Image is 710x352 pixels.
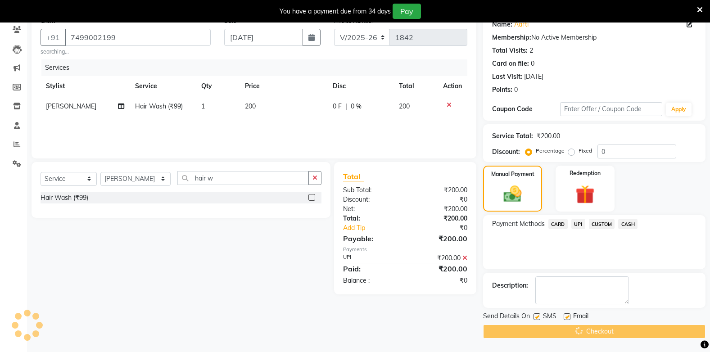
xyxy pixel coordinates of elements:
[560,102,662,116] input: Enter Offer / Coupon Code
[492,219,545,229] span: Payment Methods
[405,233,474,244] div: ₹200.00
[529,46,533,55] div: 2
[405,276,474,285] div: ₹0
[336,214,405,223] div: Total:
[666,103,692,116] button: Apply
[492,85,512,95] div: Points:
[201,102,205,110] span: 1
[405,263,474,274] div: ₹200.00
[336,185,405,195] div: Sub Total:
[492,46,528,55] div: Total Visits:
[589,219,615,229] span: CUSTOM
[336,195,405,204] div: Discount:
[245,102,256,110] span: 200
[492,20,512,29] div: Name:
[524,72,543,81] div: [DATE]
[336,253,405,263] div: UPI
[531,59,534,68] div: 0
[492,72,522,81] div: Last Visit:
[327,76,393,96] th: Disc
[543,311,556,323] span: SMS
[579,147,592,155] label: Fixed
[46,102,96,110] span: [PERSON_NAME]
[536,147,565,155] label: Percentage
[336,276,405,285] div: Balance :
[41,59,474,76] div: Services
[393,76,438,96] th: Total
[345,102,347,111] span: |
[343,172,364,181] span: Total
[514,20,529,29] a: Aarti
[405,195,474,204] div: ₹0
[537,131,560,141] div: ₹200.00
[618,219,638,229] span: CASH
[405,214,474,223] div: ₹200.00
[492,131,533,141] div: Service Total:
[41,29,66,46] button: +91
[336,263,405,274] div: Paid:
[343,246,467,253] div: Payments
[483,311,530,323] span: Send Details On
[548,219,568,229] span: CARD
[492,33,696,42] div: No Active Membership
[491,170,534,178] label: Manual Payment
[130,76,196,96] th: Service
[177,171,308,185] input: Search or Scan
[405,185,474,195] div: ₹200.00
[498,184,527,204] img: _cash.svg
[573,311,588,323] span: Email
[405,204,474,214] div: ₹200.00
[41,48,211,56] small: searching...
[438,76,467,96] th: Action
[393,4,421,19] button: Pay
[492,104,560,114] div: Coupon Code
[399,102,410,110] span: 200
[41,193,88,203] div: Hair Wash (₹99)
[405,253,474,263] div: ₹200.00
[196,76,240,96] th: Qty
[336,223,417,233] a: Add Tip
[240,76,327,96] th: Price
[571,219,585,229] span: UPI
[333,102,342,111] span: 0 F
[492,147,520,157] div: Discount:
[351,102,362,111] span: 0 %
[492,59,529,68] div: Card on file:
[416,223,474,233] div: ₹0
[41,76,130,96] th: Stylist
[135,102,183,110] span: Hair Wash (₹99)
[492,281,528,290] div: Description:
[570,183,600,206] img: _gift.svg
[570,169,601,177] label: Redemption
[336,204,405,214] div: Net:
[492,33,531,42] div: Membership:
[514,85,518,95] div: 0
[280,7,391,16] div: You have a payment due from 34 days
[336,233,405,244] div: Payable:
[65,29,211,46] input: Search by Name/Mobile/Email/Code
